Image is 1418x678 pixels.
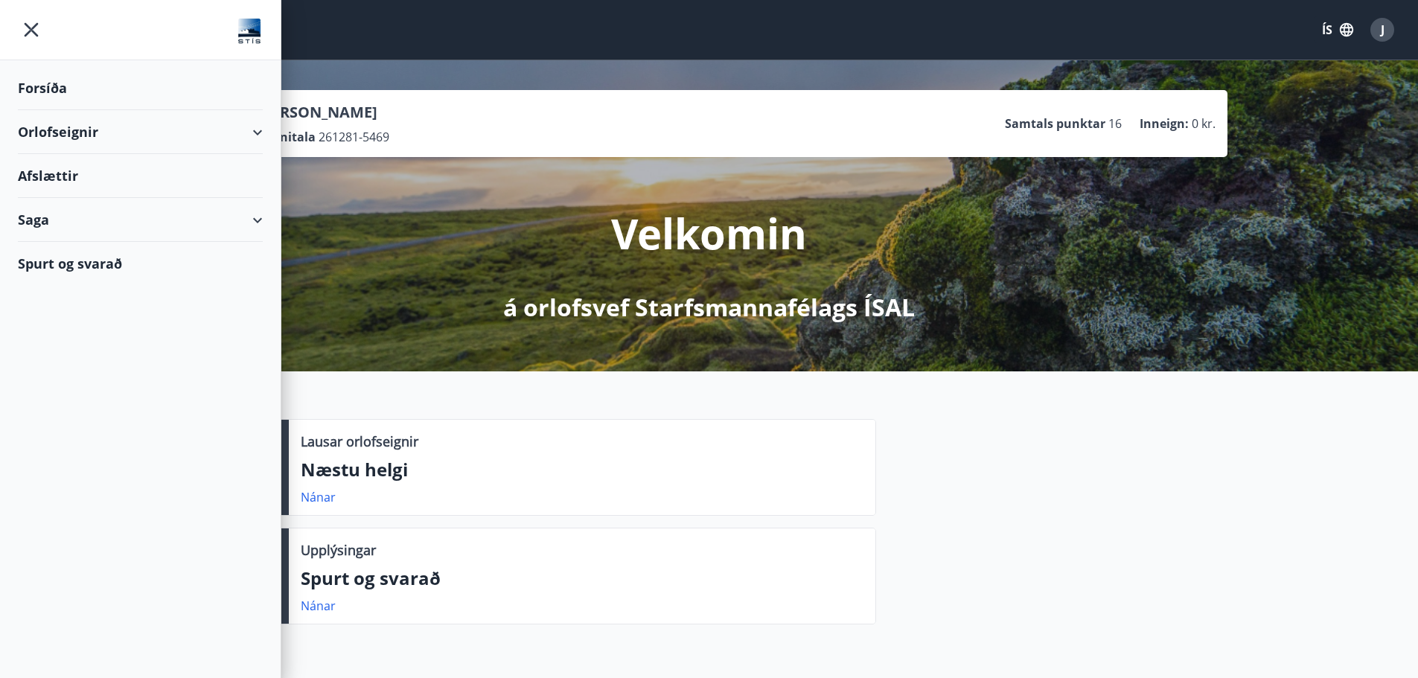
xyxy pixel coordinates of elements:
[18,154,263,198] div: Afslættir
[301,540,376,560] p: Upplýsingar
[18,198,263,242] div: Saga
[236,16,263,46] img: union_logo
[1005,115,1105,132] p: Samtals punktar
[301,432,418,451] p: Lausar orlofseignir
[301,598,336,614] a: Nánar
[18,242,263,285] div: Spurt og svarað
[18,16,45,43] button: menu
[319,129,389,145] span: 261281-5469
[18,66,263,110] div: Forsíða
[1381,22,1385,38] span: J
[1140,115,1189,132] p: Inneign :
[1364,12,1400,48] button: J
[257,129,316,145] p: Kennitala
[503,291,915,324] p: á orlofsvef Starfsmannafélags ÍSAL
[257,102,389,123] p: [PERSON_NAME]
[301,566,863,591] p: Spurt og svarað
[1108,115,1122,132] span: 16
[301,489,336,505] a: Nánar
[301,457,863,482] p: Næstu helgi
[1314,16,1361,43] button: ÍS
[18,110,263,154] div: Orlofseignir
[1192,115,1216,132] span: 0 kr.
[611,205,807,261] p: Velkomin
